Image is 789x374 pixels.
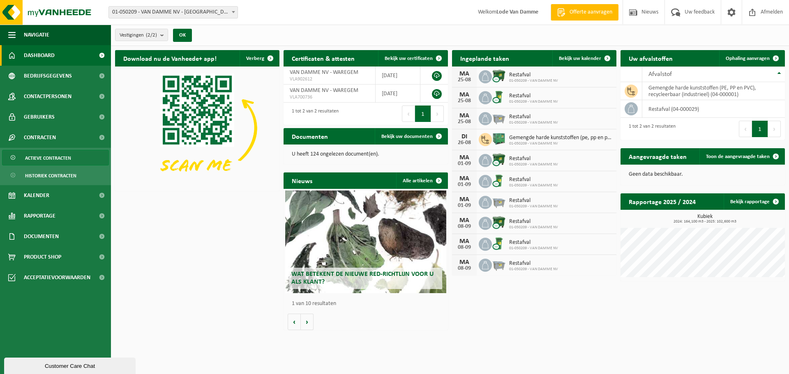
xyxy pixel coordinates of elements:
[115,29,168,41] button: Vestigingen(2/2)
[290,76,369,83] span: VLA902612
[509,218,558,225] span: Restafval
[625,214,785,224] h3: Kubiek
[509,204,558,209] span: 01-050209 - VAN DAMME NV
[625,120,676,138] div: 1 tot 2 van 2 resultaten
[240,50,279,67] button: Verberg
[381,134,433,139] span: Bekijk uw documenten
[375,128,447,145] a: Bekijk uw documenten
[509,99,558,104] span: 01-050209 - VAN DAMME NV
[456,182,473,188] div: 01-09
[173,29,192,42] button: OK
[108,6,238,18] span: 01-050209 - VAN DAMME NV - WAREGEM
[456,71,473,77] div: MA
[456,266,473,271] div: 08-09
[456,217,473,224] div: MA
[492,174,506,188] img: WB-0240-CU
[642,100,785,118] td: restafval (04-000029)
[291,271,434,285] span: Wat betekent de nieuwe RED-richtlijn voor u als klant?
[24,86,72,107] span: Contactpersonen
[509,162,558,167] span: 01-050209 - VAN DAMME NV
[290,94,369,101] span: VLA700736
[24,185,49,206] span: Kalender
[120,29,157,41] span: Vestigingen
[699,148,784,165] a: Toon de aangevraagde taken
[246,56,264,61] span: Verberg
[109,7,238,18] span: 01-050209 - VAN DAMME NV - WAREGEM
[24,206,55,226] span: Rapportage
[290,69,358,76] span: VAN DAMME NV - WAREGEM
[509,93,558,99] span: Restafval
[292,151,440,157] p: U heeft 124 ongelezen document(en).
[768,121,781,137] button: Next
[115,50,225,66] h2: Download nu de Vanheede+ app!
[2,167,109,183] a: Historiek contracten
[456,203,473,209] div: 01-09
[509,156,558,162] span: Restafval
[290,87,358,94] span: VAN DAMME NV - WAREGEM
[509,183,558,188] span: 01-050209 - VAN DAMME NV
[752,121,768,137] button: 1
[621,148,695,164] h2: Aangevraagde taken
[625,220,785,224] span: 2024: 164,100 m3 - 2025: 102,600 m3
[509,239,558,246] span: Restafval
[492,236,506,250] img: WB-0240-CU
[706,154,770,159] span: Toon de aangevraagde taken
[456,112,473,119] div: MA
[456,245,473,250] div: 08-09
[2,150,109,165] a: Actieve contracten
[288,105,339,123] div: 1 tot 2 van 2 resultaten
[509,141,612,146] span: 01-050209 - VAN DAMME NV
[431,106,444,122] button: Next
[509,177,558,183] span: Restafval
[452,50,517,66] h2: Ingeplande taken
[509,197,558,204] span: Restafval
[25,168,76,184] span: Historiek contracten
[402,106,415,122] button: Previous
[24,247,61,267] span: Product Shop
[146,32,157,38] count: (2/2)
[456,161,473,167] div: 01-09
[24,226,59,247] span: Documenten
[551,4,618,21] a: Offerte aanvragen
[492,90,506,104] img: WB-0240-CU
[456,98,473,104] div: 25-08
[385,56,433,61] span: Bekijk uw certificaten
[492,69,506,83] img: WB-1100-CU
[492,257,506,271] img: WB-2500-GAL-GY-01
[24,66,72,86] span: Bedrijfsgegevens
[292,301,444,307] p: 1 van 10 resultaten
[492,153,506,167] img: WB-1100-CU
[509,260,558,267] span: Restafval
[24,25,49,45] span: Navigatie
[509,72,558,78] span: Restafval
[284,172,321,188] h2: Nieuws
[288,314,301,330] button: Vorige
[4,356,137,374] iframe: chat widget
[285,190,446,293] a: Wat betekent de nieuwe RED-richtlijn voor u als klant?
[559,56,601,61] span: Bekijk uw kalender
[492,132,506,146] img: PB-HB-1400-HPE-GN-01
[724,193,784,210] a: Bekijk rapportage
[456,140,473,146] div: 26-08
[456,77,473,83] div: 25-08
[24,45,55,66] span: Dashboard
[456,238,473,245] div: MA
[739,121,752,137] button: Previous
[115,67,279,190] img: Download de VHEPlus App
[509,267,558,272] span: 01-050209 - VAN DAMME NV
[456,154,473,161] div: MA
[456,133,473,140] div: DI
[24,127,56,148] span: Contracten
[568,8,614,16] span: Offerte aanvragen
[25,150,71,166] span: Actieve contracten
[509,246,558,251] span: 01-050209 - VAN DAMME NV
[621,50,681,66] h2: Uw afvalstoffen
[24,267,90,288] span: Acceptatievoorwaarden
[396,172,447,189] a: Alle artikelen
[456,224,473,229] div: 08-09
[726,56,770,61] span: Ophaling aanvragen
[496,9,538,15] strong: Lode Van Damme
[376,85,420,103] td: [DATE]
[415,106,431,122] button: 1
[621,193,704,209] h2: Rapportage 2025 / 2024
